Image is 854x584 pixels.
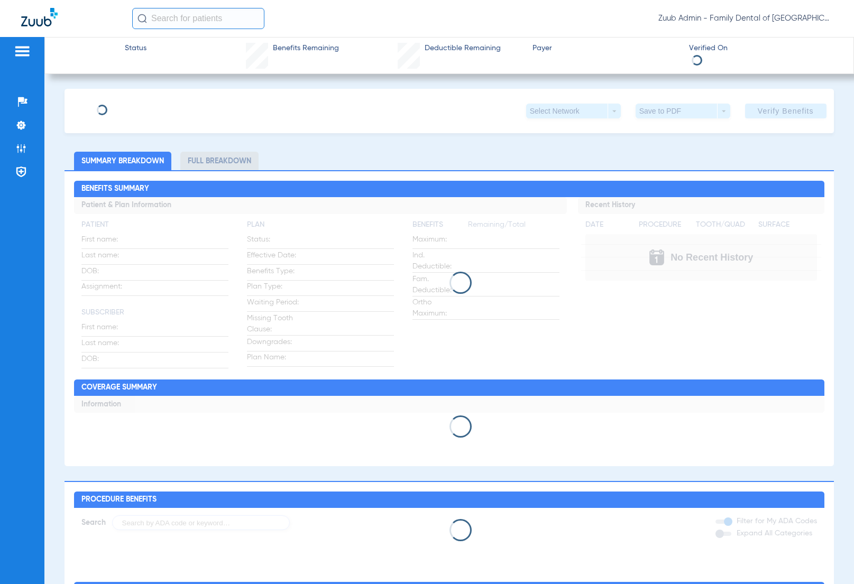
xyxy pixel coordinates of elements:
[689,43,837,54] span: Verified On
[74,492,824,508] h2: Procedure Benefits
[137,14,147,23] img: Search Icon
[180,152,259,170] li: Full Breakdown
[125,43,146,54] span: Status
[532,43,680,54] span: Payer
[132,8,264,29] input: Search for patients
[74,152,171,170] li: Summary Breakdown
[14,45,31,58] img: hamburger-icon
[21,8,58,26] img: Zuub Logo
[658,13,833,24] span: Zuub Admin - Family Dental of [GEOGRAPHIC_DATA]
[74,379,824,396] h2: Coverage Summary
[273,43,339,54] span: Benefits Remaining
[74,181,824,198] h2: Benefits Summary
[425,43,501,54] span: Deductible Remaining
